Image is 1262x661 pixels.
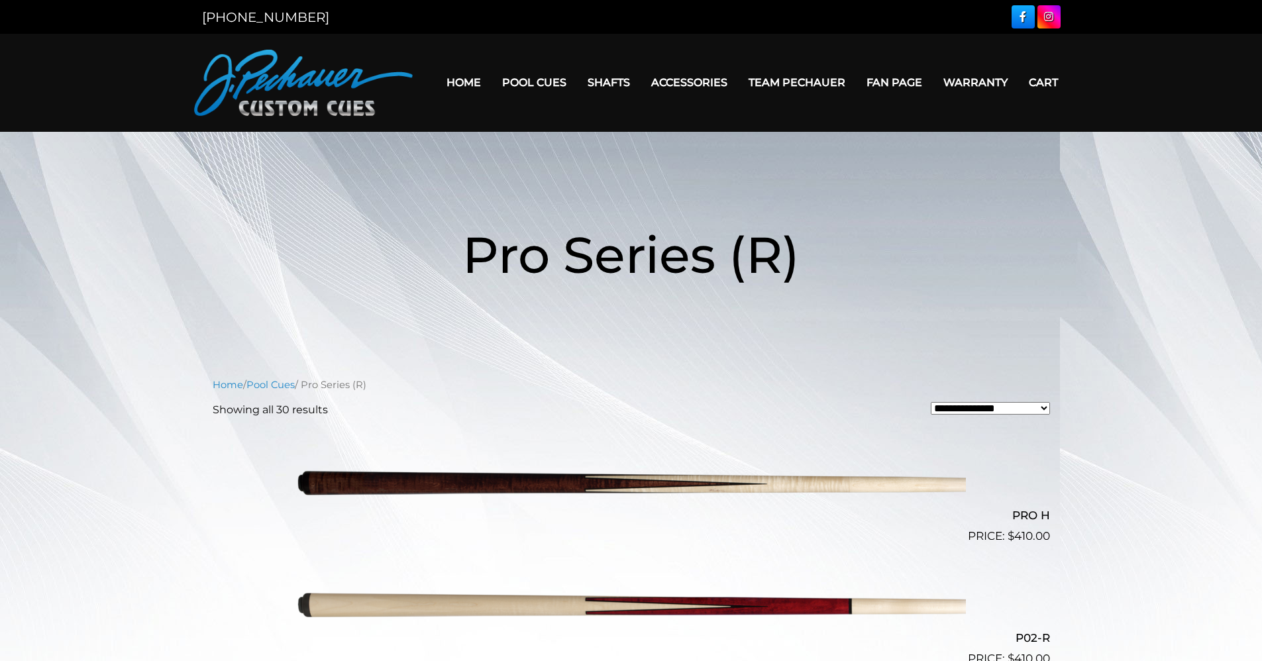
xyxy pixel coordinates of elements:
a: [PHONE_NUMBER] [202,9,329,25]
img: Pechauer Custom Cues [194,50,413,116]
a: Shafts [577,66,641,99]
select: Shop order [931,402,1050,415]
a: Home [213,379,243,391]
a: Pool Cues [246,379,295,391]
h2: PRO H [213,503,1050,528]
img: PRO H [297,429,966,540]
span: $ [1008,529,1014,542]
bdi: 410.00 [1008,529,1050,542]
nav: Breadcrumb [213,378,1050,392]
a: Team Pechauer [738,66,856,99]
p: Showing all 30 results [213,402,328,418]
a: Fan Page [856,66,933,99]
a: Home [436,66,492,99]
a: Cart [1018,66,1069,99]
a: Accessories [641,66,738,99]
a: Warranty [933,66,1018,99]
a: PRO H $410.00 [213,429,1050,545]
h2: P02-R [213,625,1050,650]
span: Pro Series (R) [462,224,800,285]
a: Pool Cues [492,66,577,99]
